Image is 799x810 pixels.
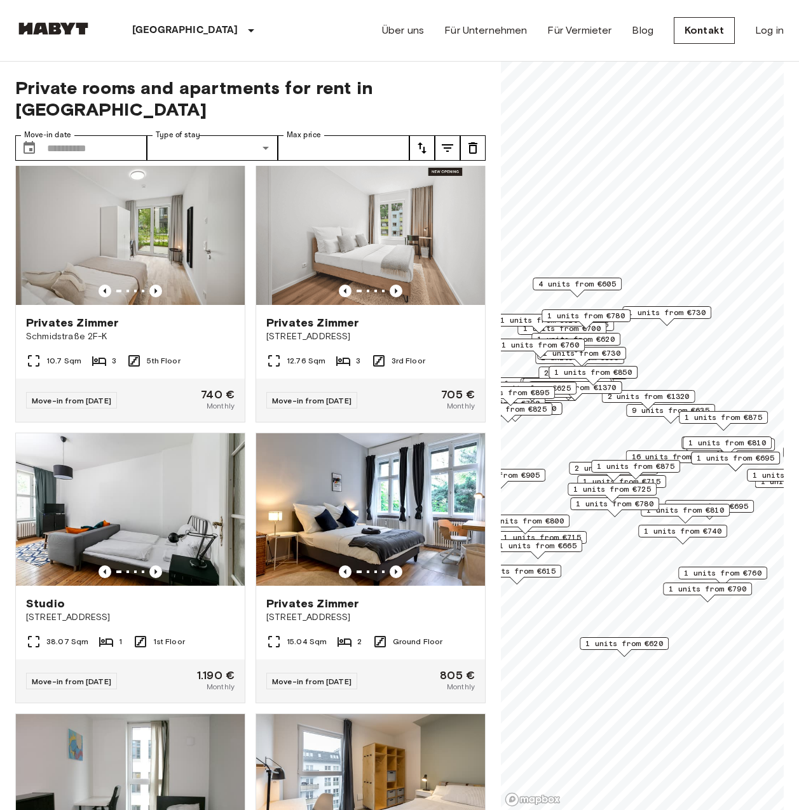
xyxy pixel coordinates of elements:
[679,411,768,431] div: Map marker
[602,390,695,410] div: Map marker
[466,386,555,406] div: Map marker
[24,130,71,140] label: Move-in date
[272,396,352,405] span: Move-in from [DATE]
[500,314,578,326] span: 1 units from €620
[392,355,425,367] span: 3rd Floor
[538,367,627,386] div: Map marker
[644,525,721,537] span: 1 units from €740
[685,412,762,423] span: 1 units from €875
[32,396,111,405] span: Move-in from [DATE]
[628,307,706,318] span: 1 units from €730
[678,567,767,586] div: Map marker
[573,483,651,495] span: 1 units from €725
[409,135,435,161] button: tune
[638,525,727,544] div: Map marker
[26,315,118,330] span: Privates Zimmer
[576,498,653,510] span: 1 units from €780
[531,333,620,353] div: Map marker
[26,596,65,611] span: Studio
[646,504,724,516] span: 1 units from €810
[201,389,235,400] span: 740 €
[547,310,625,321] span: 1 units from €780
[339,285,352,297] button: Previous image
[688,437,766,449] span: 1 units from €810
[684,567,761,579] span: 1 units from €760
[665,500,754,520] div: Map marker
[356,355,360,367] span: 3
[207,400,235,412] span: Monthly
[486,515,564,527] span: 1 units from €800
[393,636,443,647] span: Ground Floor
[99,285,111,297] button: Previous image
[641,504,730,523] div: Map marker
[46,636,88,647] span: 38.07 Sqm
[441,389,475,400] span: 705 €
[626,404,715,424] div: Map marker
[435,135,460,161] button: tune
[681,436,770,456] div: Map marker
[503,532,581,543] span: 1 units from €715
[256,152,486,422] a: Marketing picture of unit DE-01-262-302-01Previous imagePrevious imagePrivates Zimmer[STREET_ADDR...
[691,452,780,471] div: Map marker
[505,792,561,807] a: Mapbox logo
[547,23,611,38] a: Für Vermieter
[554,367,632,378] span: 1 units from €850
[32,677,111,686] span: Move-in from [DATE]
[456,469,545,489] div: Map marker
[529,381,622,401] div: Map marker
[521,378,614,398] div: Map marker
[499,540,577,551] span: 1 units from €665
[469,403,547,415] span: 1 units from €825
[543,348,620,359] span: 1 units from €730
[493,539,582,559] div: Map marker
[535,382,617,393] span: 1 units from €1370
[119,636,122,647] span: 1
[272,677,352,686] span: Move-in from [DATE]
[608,391,690,402] span: 2 units from €1320
[463,378,545,389] span: 20 units from €655
[447,400,475,412] span: Monthly
[538,278,616,290] span: 4 units from €605
[481,515,570,534] div: Map marker
[457,377,550,397] div: Map marker
[287,636,327,647] span: 15.04 Sqm
[496,339,585,358] div: Map marker
[207,681,235,692] span: Monthly
[26,330,235,343] span: Schmidstraße 2F-K
[495,314,584,334] div: Map marker
[597,461,674,472] span: 1 units from €875
[632,405,709,416] span: 9 units from €635
[537,334,615,345] span: 1 units from €620
[535,351,624,371] div: Map marker
[493,382,571,394] span: 3 units from €625
[266,315,359,330] span: Privates Zimmer
[580,637,669,657] div: Map marker
[256,152,485,305] img: Marketing picture of unit DE-01-262-302-01
[663,583,752,602] div: Map marker
[17,135,42,161] button: Choose date
[26,611,235,624] span: [STREET_ADDRESS]
[15,433,245,703] a: Marketing picture of unit DE-01-015-004-01HPrevious imagePrevious imageStudio[STREET_ADDRESS]38.0...
[156,130,200,140] label: Type of stay
[697,452,774,464] span: 1 units from €695
[528,379,606,390] span: 9 units from €665
[287,355,325,367] span: 12.76 Sqm
[472,565,561,584] div: Map marker
[444,23,527,38] a: Für Unternehmen
[472,387,549,398] span: 1 units from €895
[15,152,245,422] a: Marketing picture of unit DE-01-260-066-02Previous imagePrevious imagePrivates ZimmerSchmidstraße...
[478,565,556,577] span: 2 units from €615
[632,23,653,38] a: Blog
[671,501,748,512] span: 2 units from €695
[570,497,659,517] div: Map marker
[575,462,652,474] span: 2 units from €865
[357,636,362,647] span: 2
[266,596,359,611] span: Privates Zimmer
[99,565,111,578] button: Previous image
[533,278,622,297] div: Map marker
[15,77,486,120] span: Private rooms and apartments for rent in [GEOGRAPHIC_DATA]
[568,483,657,503] div: Map marker
[147,355,180,367] span: 5th Floor
[569,462,658,482] div: Map marker
[256,433,486,703] a: Marketing picture of unit DE-01-026-003-02HPrevious imagePrevious imagePrivates Zimmer[STREET_ADD...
